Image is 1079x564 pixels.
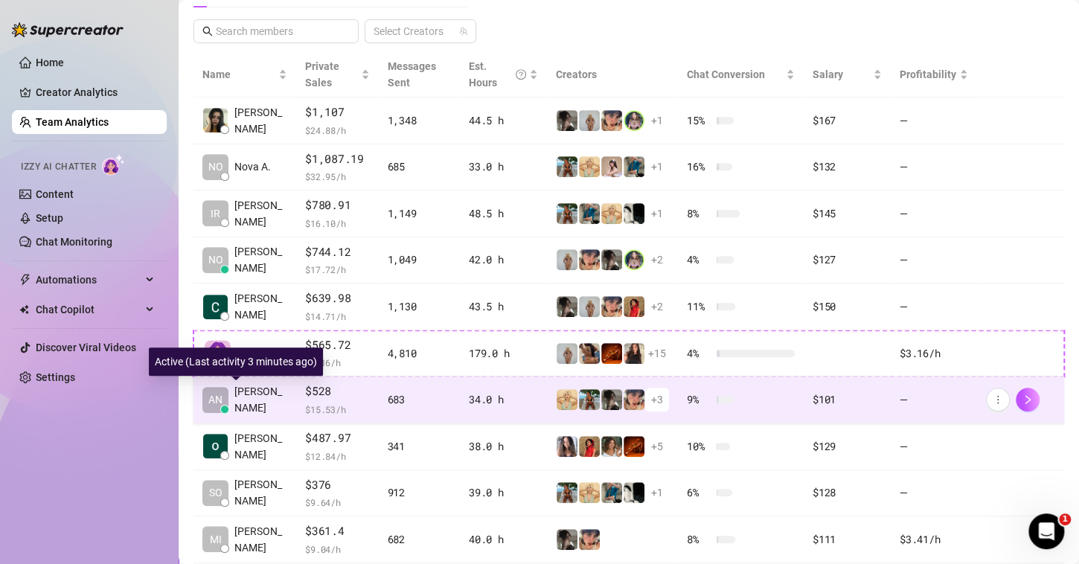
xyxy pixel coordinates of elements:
[651,205,663,222] span: + 1
[624,203,644,224] img: comicaltaco
[234,243,287,276] span: [PERSON_NAME]
[388,158,452,175] div: 685
[900,68,956,80] span: Profitability
[208,391,222,408] span: AN
[149,347,323,376] div: Active (Last activity 3 minutes ago)
[388,391,452,408] div: 683
[687,68,765,80] span: Chat Conversion
[813,391,882,408] div: $101
[305,196,369,214] span: $780.91
[687,438,711,455] span: 10 %
[993,394,1003,405] span: more
[891,376,977,423] td: —
[202,66,275,83] span: Name
[305,262,369,277] span: $ 17.72 /h
[36,57,64,68] a: Home
[557,110,577,131] img: daiisyjane
[203,295,228,319] img: Cecil Capuchino
[388,438,452,455] div: 341
[648,345,666,362] span: + 15
[211,205,220,222] span: IR
[557,529,577,550] img: daiisyjane
[234,523,287,556] span: [PERSON_NAME]
[234,197,287,230] span: [PERSON_NAME]
[234,345,281,362] span: AI Chatter
[601,296,622,317] img: bonnierides
[1022,394,1033,405] span: right
[388,298,452,315] div: 1,130
[388,60,436,89] span: Messages Sent
[469,158,538,175] div: 33.0 h
[557,482,577,503] img: Libby
[469,345,538,362] div: 179.0 h
[813,531,882,548] div: $111
[210,531,222,548] span: MI
[687,298,711,315] span: 11 %
[234,476,287,509] span: [PERSON_NAME]
[234,290,287,323] span: [PERSON_NAME]
[601,110,622,131] img: bonnierides
[579,436,600,457] img: bellatendresse
[891,144,977,191] td: —
[36,268,141,292] span: Automations
[687,251,711,268] span: 4 %
[557,389,577,410] img: Actually.Maria
[208,158,223,175] span: NO
[687,345,711,362] span: 4 %
[305,169,369,184] span: $ 32.95 /h
[813,112,882,129] div: $167
[624,343,644,364] img: diandradelgado
[469,298,538,315] div: 43.5 h
[388,345,452,362] div: 4,810
[624,389,644,410] img: bonnierides
[305,60,339,89] span: Private Sales
[900,531,968,548] div: $3.41 /h
[205,340,231,366] img: izzy-ai-chatter-avatar-DDCN_rTZ.svg
[469,391,538,408] div: 34.0 h
[900,345,968,362] div: $3.16 /h
[305,103,369,121] span: $1,107
[579,110,600,131] img: Barbi
[36,212,63,224] a: Setup
[557,296,577,317] img: daiisyjane
[516,58,526,91] span: question-circle
[813,484,882,501] div: $128
[36,342,136,353] a: Discover Viral Videos
[234,158,271,175] span: Nova A.
[305,542,369,557] span: $ 9.04 /h
[891,283,977,330] td: —
[624,436,644,457] img: vipchocolate
[557,156,577,177] img: Libby
[469,205,538,222] div: 48.5 h
[651,391,663,408] span: + 3
[36,371,75,383] a: Settings
[208,251,223,268] span: NO
[579,156,600,177] img: Actually.Maria
[234,383,287,416] span: [PERSON_NAME]
[36,298,141,321] span: Chat Copilot
[601,343,622,364] img: vipchocolate
[557,203,577,224] img: Libby
[469,438,538,455] div: 38.0 h
[601,436,622,457] img: i_want_candy
[388,251,452,268] div: 1,049
[813,251,882,268] div: $127
[579,389,600,410] img: Libby
[813,158,882,175] div: $132
[579,482,600,503] img: Actually.Maria
[305,309,369,324] span: $ 14.71 /h
[557,343,577,364] img: Barbi
[624,249,644,270] img: jadetv
[459,27,468,36] span: team
[813,438,882,455] div: $129
[891,423,977,470] td: —
[203,434,228,458] img: Krish
[579,343,600,364] img: queendlish
[469,531,538,548] div: 40.0 h
[601,203,622,224] img: Actually.Maria
[624,110,644,131] img: jadetv
[202,26,213,36] span: search
[813,68,843,80] span: Salary
[36,116,109,128] a: Team Analytics
[651,251,663,268] span: + 2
